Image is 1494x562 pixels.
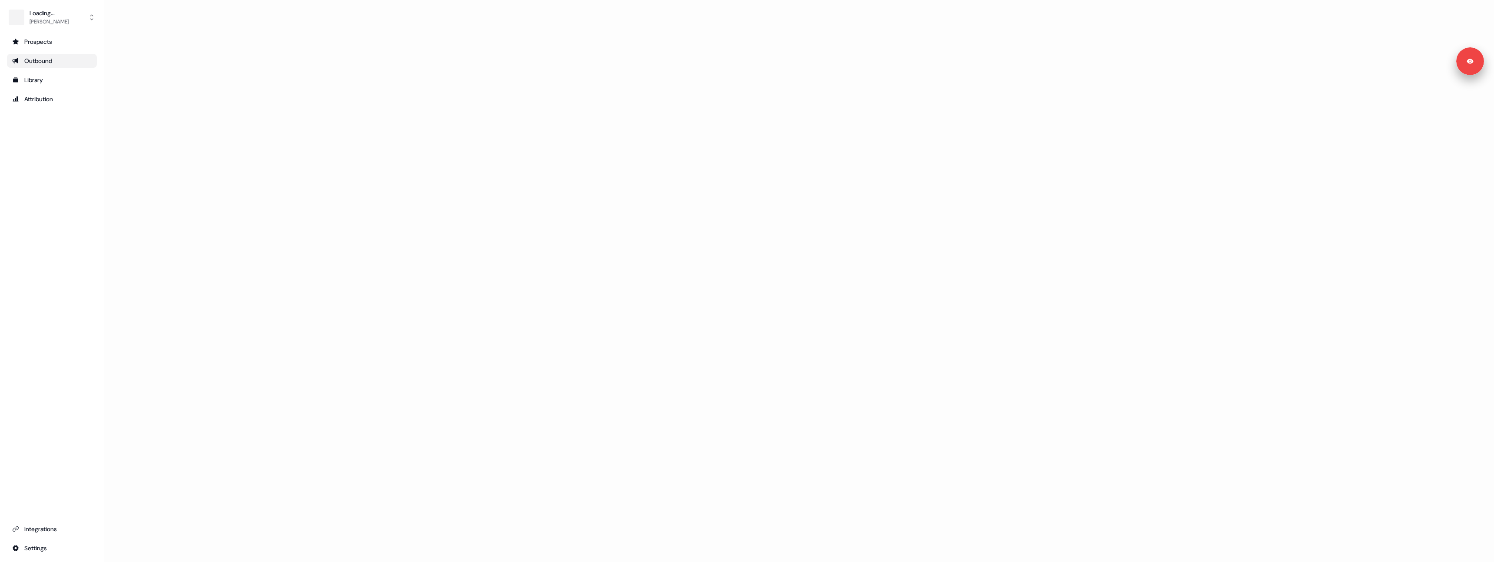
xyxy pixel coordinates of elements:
a: Go to integrations [7,522,97,536]
div: Prospects [12,37,92,46]
div: Library [12,76,92,84]
a: Go to attribution [7,92,97,106]
a: Go to prospects [7,35,97,49]
div: Loading... [30,9,69,17]
div: Integrations [12,525,92,533]
a: Go to templates [7,73,97,87]
div: Attribution [12,95,92,103]
button: Loading...[PERSON_NAME] [7,7,97,28]
div: Settings [12,544,92,552]
a: Go to integrations [7,541,97,555]
div: Outbound [12,56,92,65]
a: Go to outbound experience [7,54,97,68]
div: [PERSON_NAME] [30,17,69,26]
